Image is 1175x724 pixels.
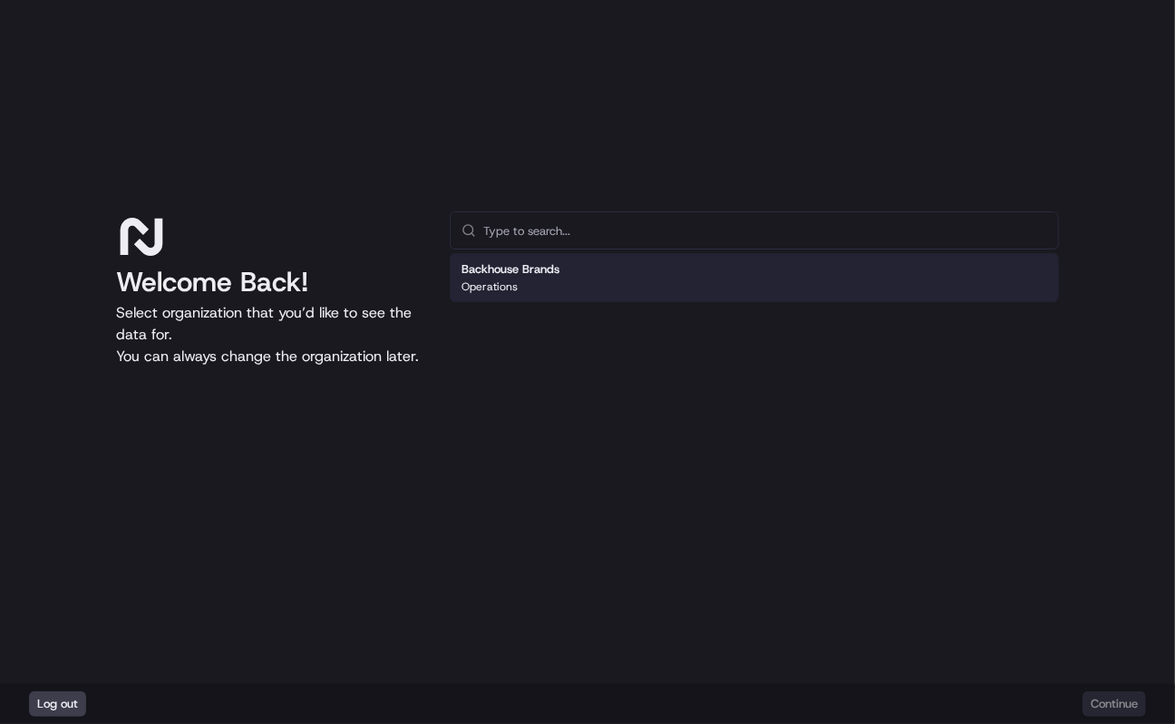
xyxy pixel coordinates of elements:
div: Suggestions [450,249,1059,306]
h2: Backhouse Brands [461,261,559,278]
h1: Welcome Back! [116,266,421,298]
p: Select organization that you’d like to see the data for. You can always change the organization l... [116,302,421,367]
input: Type to search... [483,212,1047,249]
p: Operations [461,279,518,294]
button: Log out [29,691,86,717]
